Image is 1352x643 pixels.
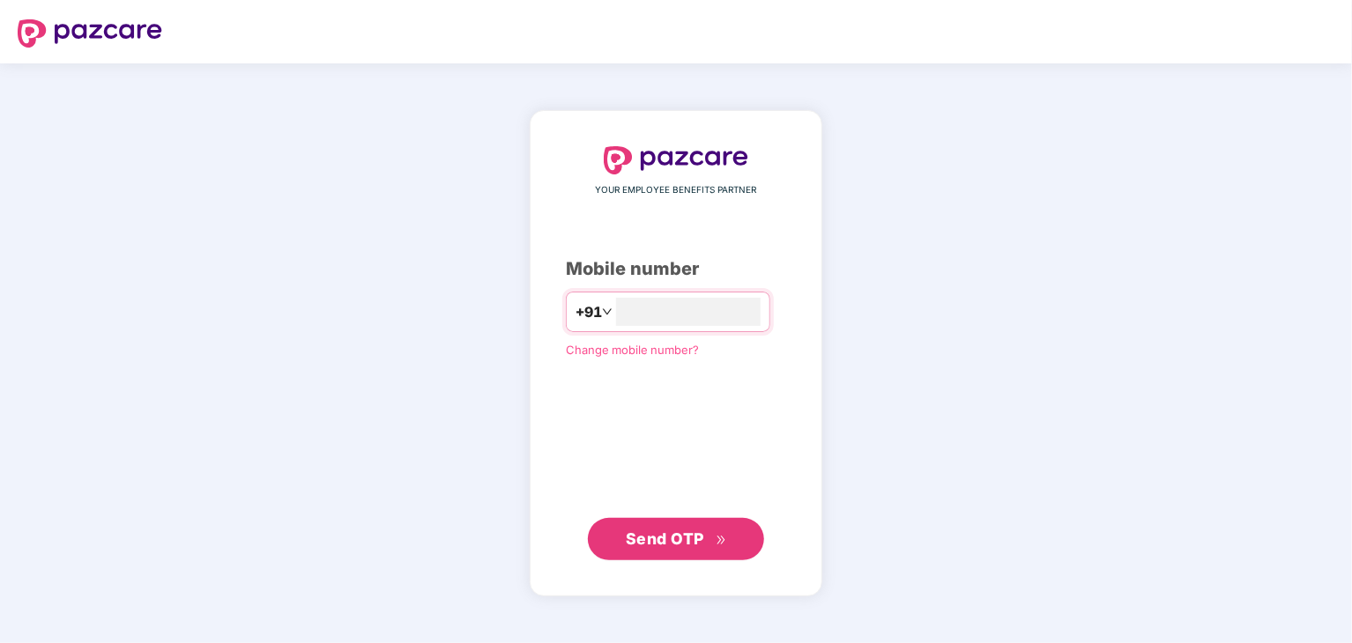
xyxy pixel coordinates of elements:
[596,183,757,197] span: YOUR EMPLOYEE BENEFITS PARTNER
[566,255,786,283] div: Mobile number
[602,307,613,317] span: down
[588,518,764,560] button: Send OTPdouble-right
[716,535,727,546] span: double-right
[18,19,162,48] img: logo
[604,146,748,174] img: logo
[576,301,602,323] span: +91
[566,343,699,357] a: Change mobile number?
[626,529,704,548] span: Send OTP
